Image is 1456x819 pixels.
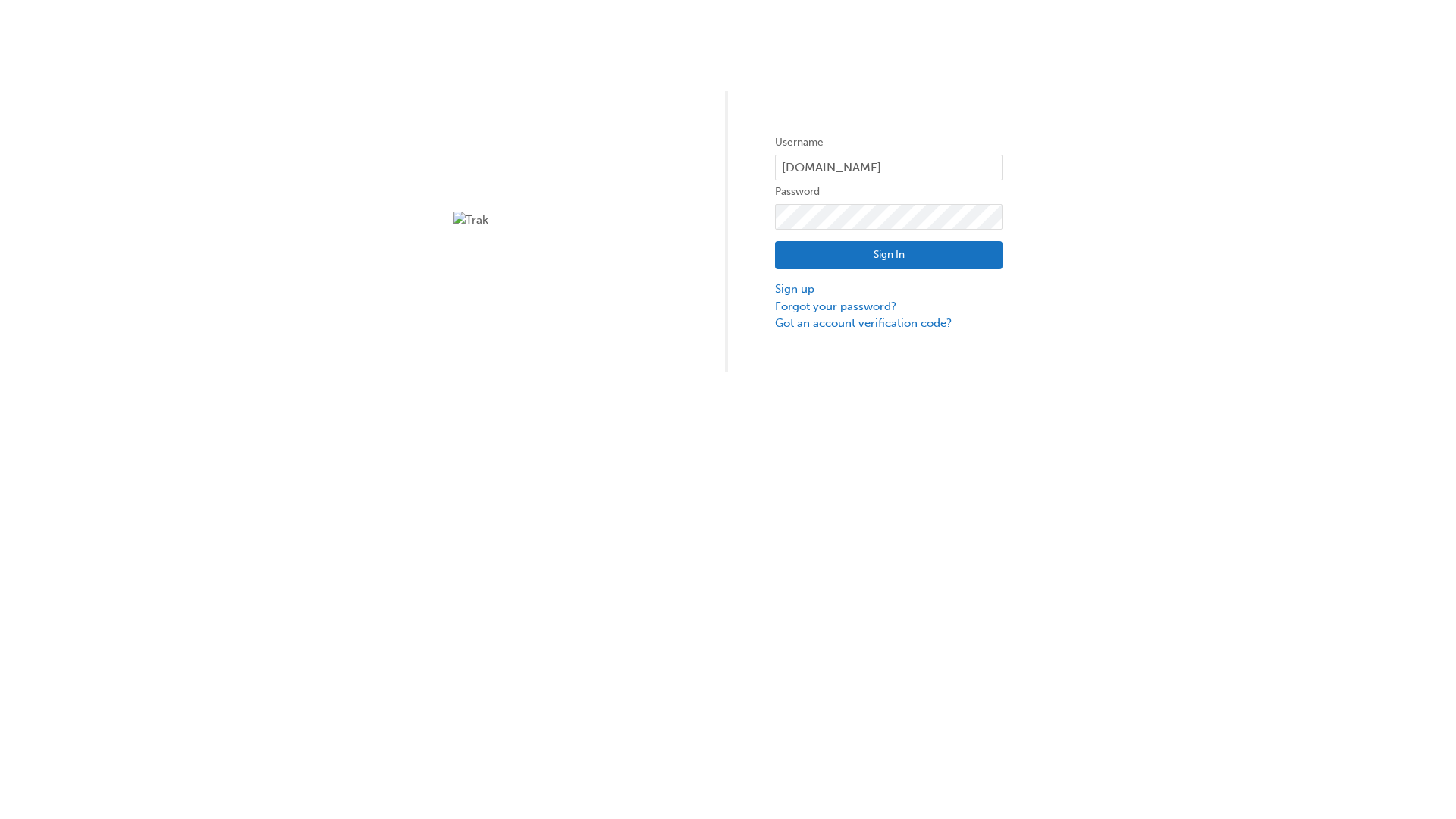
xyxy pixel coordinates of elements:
[775,298,1003,315] a: Forgot your password?
[775,315,1003,332] a: Got an account verification code?
[775,241,1003,270] button: Sign In
[775,281,1003,298] a: Sign up
[775,183,1003,201] label: Password
[775,155,1003,180] input: Username
[453,212,681,229] img: Trak
[775,133,1003,152] label: Username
